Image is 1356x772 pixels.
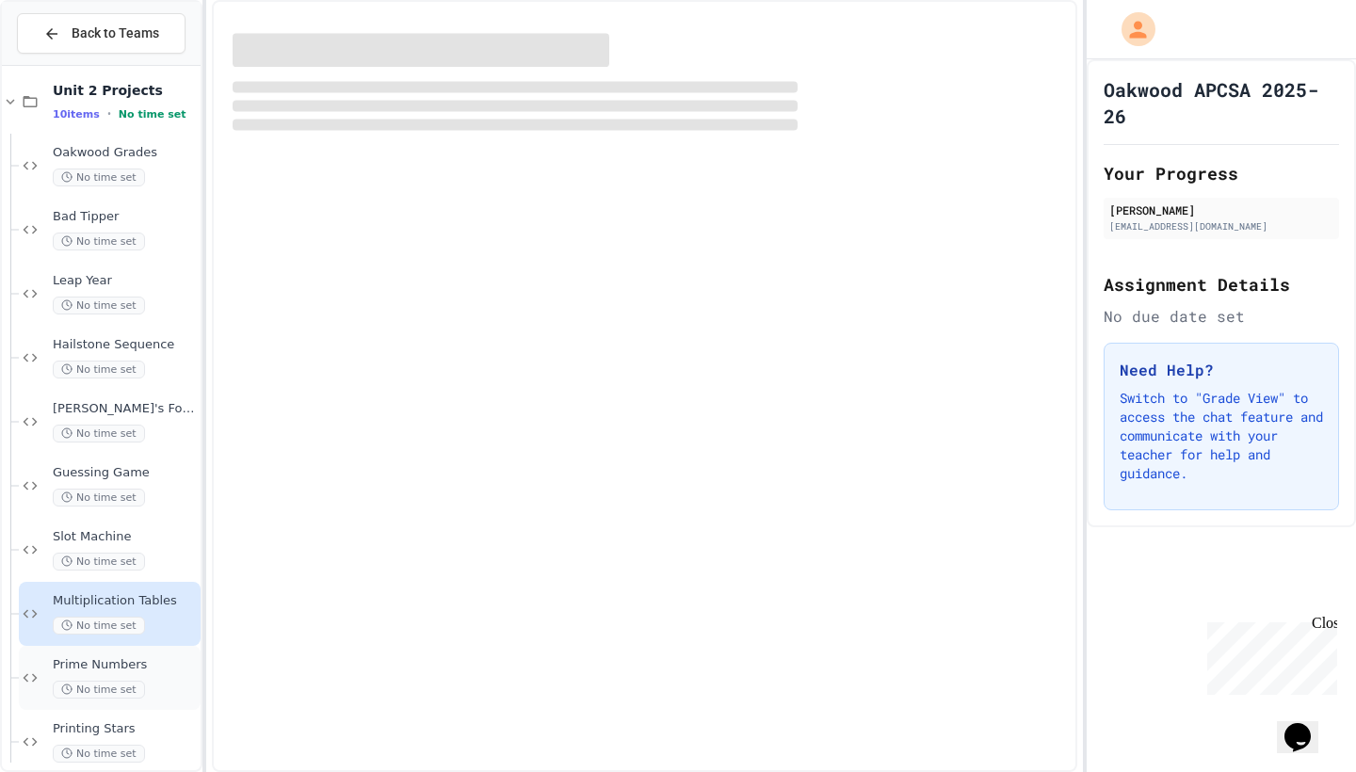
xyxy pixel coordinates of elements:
[53,553,145,571] span: No time set
[17,13,186,54] button: Back to Teams
[53,297,145,314] span: No time set
[53,108,100,121] span: 10 items
[1102,8,1160,51] div: My Account
[53,145,197,161] span: Oakwood Grades
[53,529,197,545] span: Slot Machine
[8,8,130,120] div: Chat with us now!Close
[53,745,145,763] span: No time set
[53,657,197,673] span: Prime Numbers
[53,361,145,378] span: No time set
[72,24,159,43] span: Back to Teams
[53,209,197,225] span: Bad Tipper
[1120,359,1323,381] h3: Need Help?
[53,273,197,289] span: Leap Year
[1200,615,1337,695] iframe: chat widget
[1104,76,1339,129] h1: Oakwood APCSA 2025-26
[1104,271,1339,298] h2: Assignment Details
[53,169,145,186] span: No time set
[53,401,197,417] span: [PERSON_NAME]'s Formula
[53,233,145,250] span: No time set
[1104,305,1339,328] div: No due date set
[1277,697,1337,753] iframe: chat widget
[1120,389,1323,483] p: Switch to "Grade View" to access the chat feature and communicate with your teacher for help and ...
[53,593,197,609] span: Multiplication Tables
[53,82,197,99] span: Unit 2 Projects
[53,337,197,353] span: Hailstone Sequence
[53,465,197,481] span: Guessing Game
[1109,219,1333,233] div: [EMAIL_ADDRESS][DOMAIN_NAME]
[1109,201,1333,218] div: [PERSON_NAME]
[53,489,145,507] span: No time set
[1104,160,1339,186] h2: Your Progress
[53,681,145,699] span: No time set
[107,106,111,121] span: •
[53,721,197,737] span: Printing Stars
[119,108,186,121] span: No time set
[53,617,145,635] span: No time set
[53,425,145,442] span: No time set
